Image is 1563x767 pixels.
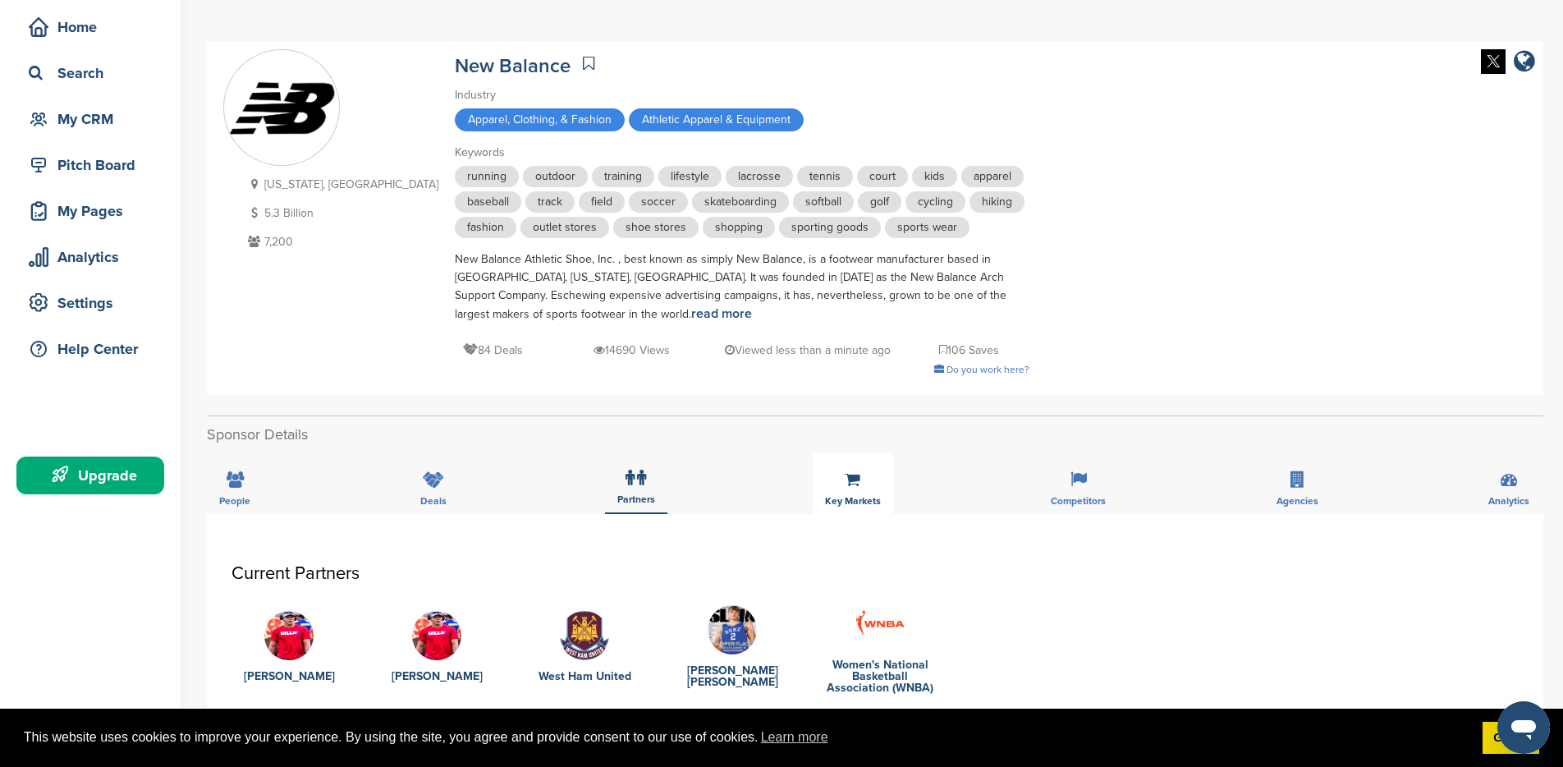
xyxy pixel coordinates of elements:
[592,166,654,187] span: training
[244,203,438,223] p: 5.3 Billion
[703,217,775,238] span: shopping
[708,605,757,654] img: Slam 247 cooper flagg v2 scaled
[1514,49,1535,76] a: company link
[520,217,609,238] span: outlet stores
[797,166,853,187] span: tennis
[455,166,519,187] span: running
[455,144,1029,162] div: Keywords
[455,250,1029,324] div: New Balance Athletic Shoe, Inc. , best known as simply New Balance, is a footwear manufacturer ba...
[16,8,164,46] a: Home
[779,217,881,238] span: sporting goods
[579,191,625,213] span: field
[16,100,164,138] a: My CRM
[16,238,164,276] a: Analytics
[675,665,790,688] a: [PERSON_NAME] [PERSON_NAME]
[25,461,164,490] div: Upgrade
[25,104,164,134] div: My CRM
[379,671,494,682] a: [PERSON_NAME]
[617,494,655,504] span: Partners
[16,457,164,494] a: Upgrade
[16,54,164,92] a: Search
[961,166,1024,187] span: apparel
[16,192,164,230] a: My Pages
[207,424,1543,446] h2: Sponsor Details
[726,166,793,187] span: lacrosse
[224,80,339,136] img: Sponsorpitch & New Balance
[939,340,999,361] p: 106 Saves
[16,146,164,184] a: Pitch Board
[463,340,523,361] p: 84 Deals
[455,54,571,78] a: New Balance
[825,496,881,506] span: Key Markets
[231,671,346,682] a: [PERSON_NAME]
[858,191,901,213] span: golf
[629,108,804,131] span: Athletic Apparel & Equipment
[412,611,461,660] img: 220px josh allen
[857,166,908,187] span: court
[16,330,164,368] a: Help Center
[25,196,164,226] div: My Pages
[264,611,314,660] img: 220px josh allen
[1277,496,1318,506] span: Agencies
[244,232,438,252] p: 7,200
[969,191,1024,213] span: hiking
[1497,701,1550,754] iframe: Button to launch messaging window
[613,217,699,238] span: shoe stores
[658,166,722,187] span: lifestyle
[24,725,1469,750] span: This website uses cookies to improve your experience. By using the site, you agree and provide co...
[25,242,164,272] div: Analytics
[885,217,969,238] span: sports wear
[725,340,891,361] p: Viewed less than a minute ago
[947,364,1029,375] span: Do you work here?
[1051,496,1106,506] span: Competitors
[25,334,164,364] div: Help Center
[244,174,438,195] p: [US_STATE], [GEOGRAPHIC_DATA]
[934,364,1029,375] a: Do you work here?
[855,599,905,649] img: Wnba logo
[527,671,642,682] a: West Ham United
[560,611,609,660] img: Open uri20141112 64162 fojgbq?1415811742
[455,191,521,213] span: baseball
[25,12,164,42] div: Home
[25,58,164,88] div: Search
[219,496,250,506] span: People
[25,150,164,180] div: Pitch Board
[823,659,937,694] a: Women's National Basketball Association (WNBA)
[759,725,831,750] a: learn more about cookies
[231,563,1519,583] h3: Current Partners
[594,340,670,361] p: 14690 Views
[1481,49,1506,74] img: Twitter white
[905,191,965,213] span: cycling
[455,108,625,131] span: Apparel, Clothing, & Fashion
[912,166,957,187] span: kids
[1488,496,1529,506] span: Analytics
[16,284,164,322] a: Settings
[691,305,752,322] a: read more
[525,191,575,213] span: track
[692,191,789,213] span: skateboarding
[455,217,516,238] span: fashion
[793,191,854,213] span: softball
[25,288,164,318] div: Settings
[523,166,588,187] span: outdoor
[1483,722,1539,755] a: dismiss cookie message
[455,86,1029,104] div: Industry
[420,496,447,506] span: Deals
[629,191,688,213] span: soccer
